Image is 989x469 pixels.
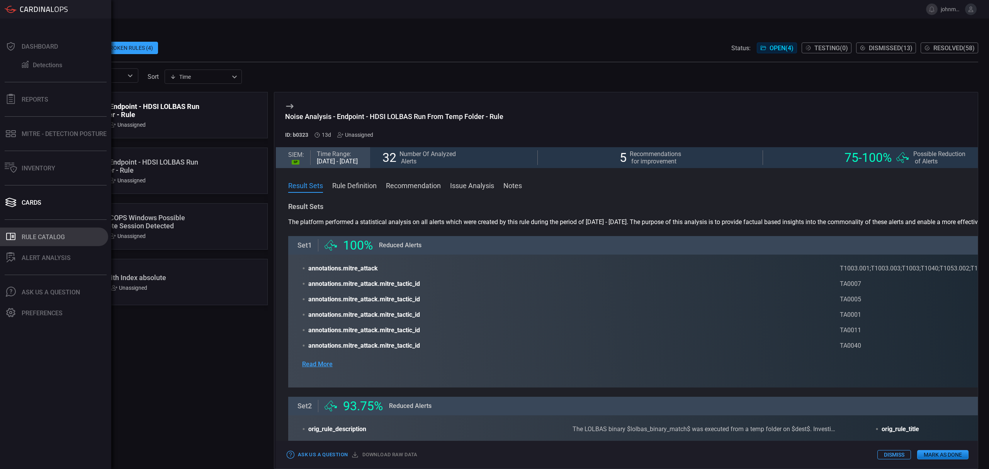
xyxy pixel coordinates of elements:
div: SP [292,160,299,165]
span: annotations.mitre_attack.mitre_tactic_id [308,326,840,335]
span: Reduced Alerts [379,241,421,250]
h3: Result Sets [288,202,965,211]
span: • [302,326,305,335]
span: annotations.mitre_attack [308,264,840,273]
div: Noise Analysis - COPS Windows Possible Powershell Remote Session Detected [58,214,212,230]
div: MITRE - Detection Posture [22,130,107,138]
span: • [302,310,305,319]
span: Set 2 [297,401,312,411]
span: • [302,279,305,289]
button: Dismissed(13) [856,42,916,53]
span: annotations.mitre_attack.mitre_tactic_id [308,295,840,304]
span: johnmoore [941,6,962,12]
button: Notes [503,180,522,190]
span: Possible Reduction of Alerts [913,150,965,165]
span: annotations.mitre_attack.mitre_tactic_id [308,341,840,350]
span: SIEM: [288,151,304,158]
div: Unassigned [337,132,373,138]
span: Number Of Analyzed Alerts [399,150,456,165]
div: [DATE] - [DATE] [317,158,358,165]
div: Noise Analysis - Endpoint - HDSI LOLBAS Run From Temp Folder - Rule [285,112,503,121]
span: Testing ( 0 ) [814,44,848,52]
button: Mark as Done [917,450,969,459]
button: Open [125,70,136,81]
button: Recommendation [386,180,441,190]
span: Reduced Alerts [389,401,432,411]
div: Unassigned [110,233,146,239]
span: annotations.mitre_attack.mitre_tactic_id [308,279,840,289]
button: Ask Us a Question [285,449,350,461]
div: The LOLBAS binary $lolbas_binary_match$ was executed from a temp folder on $dest$. Investigate to... [573,440,837,449]
span: • [302,295,305,304]
div: Ask Us A Question [22,289,80,296]
h5: ID: b0323 [285,132,308,138]
span: Open ( 4 ) [770,44,794,52]
div: Time [170,73,229,81]
span: Recommendations for improvement [630,150,681,165]
div: Unassigned [110,177,146,184]
div: Logging Issues with Index absolute [58,274,212,282]
div: Rule Catalog [22,233,65,241]
div: Inventory [22,165,55,172]
button: Resolved(58) [921,42,978,53]
div: Preferences [22,309,63,317]
button: Issue Analysis [450,180,494,190]
div: Broken Rules (4) [101,42,158,54]
button: Testing(0) [802,42,851,53]
div: Time Range: [317,150,358,158]
button: Result Sets [288,180,323,190]
div: Noise Analysis - Endpoint - HDSI LOLBAS Run From Temp Folder - Rule [58,158,212,174]
span: 5 [620,150,627,165]
span: Dismissed ( 13 ) [869,44,913,52]
span: • [302,425,305,434]
span: • [302,341,305,350]
span: orig_rule_description [308,425,573,434]
span: 93.75 % [343,401,383,411]
label: sort [148,73,159,80]
button: Open(4) [757,42,797,53]
button: Dismiss [877,450,911,459]
div: Unassigned [111,285,147,291]
div: Dashboard [22,43,58,50]
button: Read More [302,360,333,369]
div: ALERT ANALYSIS [22,254,71,262]
button: Rule Definition [332,180,377,190]
span: annotations.mitre_attack.mitre_tactic_id [308,310,840,319]
span: Status: [731,44,751,52]
span: Set 1 [297,241,312,250]
span: Aug 05, 2025 10:31 AM [322,132,331,138]
div: Reports [22,96,48,103]
span: Resolved ( 58 ) [933,44,975,52]
div: The LOLBAS binary $lolbas_binary_match$ was executed from a temp folder on $dest$. Investigate to... [573,425,837,434]
div: Noise Analysis - Endpoint - HDSI LOLBAS Run From Temp Folder - Rule [58,102,212,119]
div: Unassigned [110,122,146,128]
button: Download raw data [350,449,419,461]
span: 32 [382,150,396,165]
span: • [875,425,879,434]
span: • [302,264,305,273]
div: Cards [22,199,41,206]
span: 75 - 100 % [845,150,892,165]
div: Detections [33,61,62,69]
span: • [302,440,305,449]
span: rule_description [308,440,573,449]
span: 100 % [343,241,373,250]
